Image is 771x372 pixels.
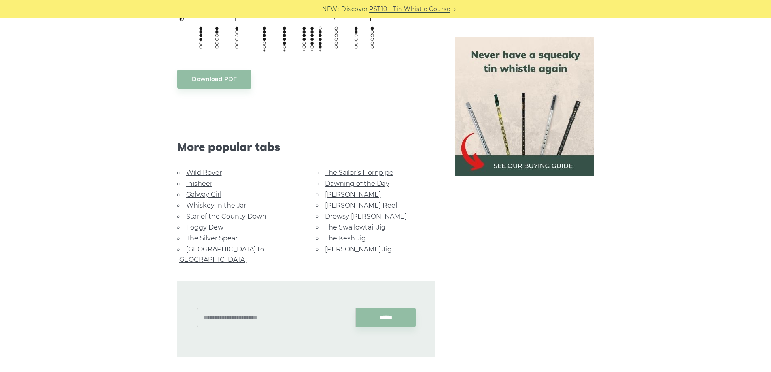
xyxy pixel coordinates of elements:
[341,4,368,14] span: Discover
[177,140,435,154] span: More popular tabs
[186,202,246,209] a: Whiskey in the Jar
[177,70,251,89] a: Download PDF
[186,234,238,242] a: The Silver Spear
[325,245,392,253] a: [PERSON_NAME] Jig
[325,169,393,176] a: The Sailor’s Hornpipe
[177,245,264,264] a: [GEOGRAPHIC_DATA] to [GEOGRAPHIC_DATA]
[325,202,397,209] a: [PERSON_NAME] Reel
[325,180,389,187] a: Dawning of the Day
[369,4,450,14] a: PST10 - Tin Whistle Course
[186,169,222,176] a: Wild Rover
[325,223,386,231] a: The Swallowtail Jig
[455,37,594,176] img: tin whistle buying guide
[186,180,212,187] a: Inisheer
[186,213,267,220] a: Star of the County Down
[322,4,339,14] span: NEW:
[325,191,381,198] a: [PERSON_NAME]
[186,223,223,231] a: Foggy Dew
[186,191,221,198] a: Galway Girl
[325,234,366,242] a: The Kesh Jig
[325,213,407,220] a: Drowsy [PERSON_NAME]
